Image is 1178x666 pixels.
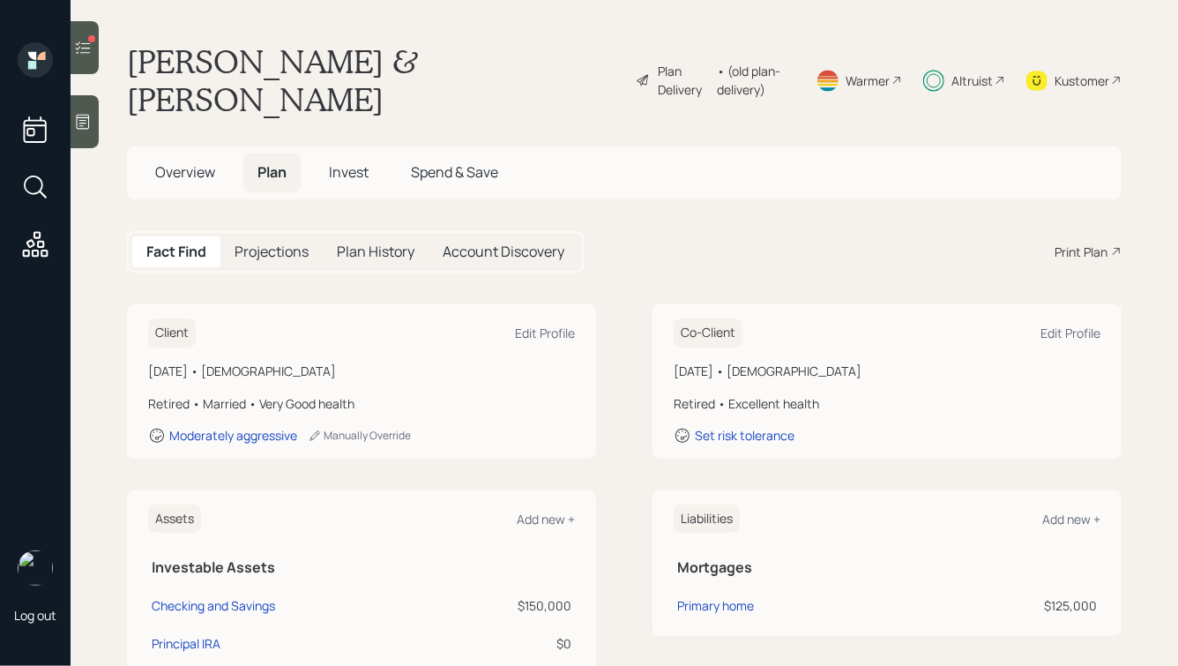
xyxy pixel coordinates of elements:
span: Plan [257,162,287,182]
h5: Fact Find [146,243,206,260]
h5: Mortgages [677,559,1097,576]
div: Edit Profile [515,325,575,341]
h6: Co-Client [674,318,742,348]
div: Manually Override [308,428,411,443]
div: Add new + [1042,511,1100,528]
div: Plan Delivery [658,62,708,99]
div: $125,000 [926,596,1097,615]
div: Print Plan [1055,243,1107,261]
div: Set risk tolerance [695,427,794,444]
div: $150,000 [470,596,571,615]
h6: Liabilities [674,505,740,534]
span: Invest [329,162,369,182]
div: Checking and Savings [152,596,275,615]
div: Add new + [517,511,575,528]
h1: [PERSON_NAME] & [PERSON_NAME] [127,42,622,118]
h5: Plan History [337,243,414,260]
span: Overview [155,162,215,182]
div: Warmer [846,71,890,90]
div: [DATE] • [DEMOGRAPHIC_DATA] [674,362,1100,380]
h5: Account Discovery [443,243,564,260]
img: hunter_neumayer.jpg [18,550,53,586]
div: Principal IRA [152,634,220,653]
h5: Investable Assets [152,559,571,576]
h5: Projections [235,243,309,260]
h6: Assets [148,505,201,534]
div: [DATE] • [DEMOGRAPHIC_DATA] [148,362,575,380]
h6: Client [148,318,196,348]
span: Spend & Save [411,162,498,182]
div: Log out [14,607,56,624]
div: Moderately aggressive [169,427,297,444]
div: Primary home [677,596,754,615]
div: Edit Profile [1040,325,1100,341]
div: • (old plan-delivery) [717,62,794,99]
div: Retired • Married • Very Good health [148,394,575,413]
div: Kustomer [1055,71,1109,90]
div: Altruist [951,71,993,90]
div: $0 [470,634,571,653]
div: Retired • Excellent health [674,394,1100,413]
